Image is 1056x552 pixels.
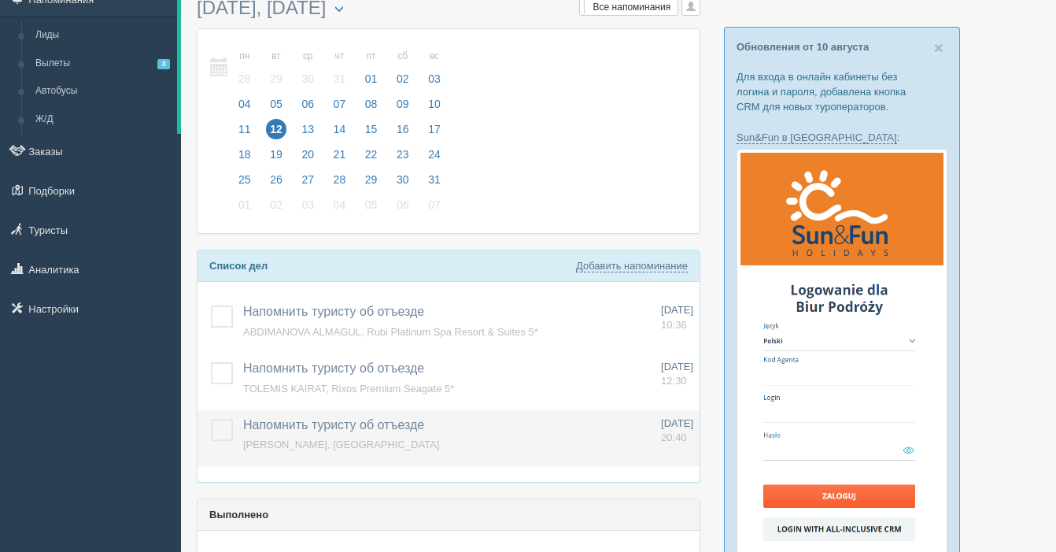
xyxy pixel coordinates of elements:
[330,144,350,165] span: 21
[293,196,323,221] a: 03
[424,144,445,165] span: 24
[361,169,382,190] span: 29
[388,146,418,171] a: 23
[330,194,350,215] span: 04
[325,146,355,171] a: 21
[261,171,291,196] a: 26
[388,41,418,95] a: сб 02
[230,171,260,196] a: 25
[388,171,418,196] a: 30
[661,375,687,387] span: 12:30
[266,50,286,63] small: вт
[356,146,386,171] a: 22
[356,41,386,95] a: пт 01
[243,361,424,375] span: Напомнить туристу об отъезде
[661,319,687,331] span: 10:36
[266,194,286,215] span: 02
[393,194,413,215] span: 06
[261,146,291,171] a: 19
[419,120,445,146] a: 17
[393,169,413,190] span: 30
[261,196,291,221] a: 02
[266,119,286,139] span: 12
[325,171,355,196] a: 28
[361,144,382,165] span: 22
[28,77,177,106] a: Автобусы
[388,120,418,146] a: 16
[261,95,291,120] a: 05
[393,119,413,139] span: 16
[261,41,291,95] a: вт 29
[388,196,418,221] a: 06
[243,418,424,432] a: Напомнить туристу об отъезде
[361,94,382,114] span: 08
[28,50,177,78] a: Вылеты3
[356,95,386,120] a: 08
[297,50,318,63] small: ср
[737,41,869,53] a: Обновления от 10 августа
[325,120,355,146] a: 14
[737,132,897,144] a: Sun&Fun в [GEOGRAPHIC_DATA]
[243,383,454,395] span: TOLEMIS KAIRAT, Rixos Premium Seagate 5*
[243,305,424,318] a: Напомнить туристу об отъезде
[243,326,538,338] a: ABDIMANOVA ALMAGUL, Rubi Platinum Spa Resort & Suites 5*
[393,144,413,165] span: 23
[393,94,413,114] span: 09
[293,120,323,146] a: 13
[737,130,947,145] p: :
[293,171,323,196] a: 27
[293,146,323,171] a: 20
[325,41,355,95] a: чт 31
[934,39,943,57] span: ×
[361,119,382,139] span: 15
[330,69,350,89] span: 31
[388,95,418,120] a: 09
[209,509,268,521] b: Выполнено
[28,21,177,50] a: Лиды
[230,95,260,120] a: 04
[325,196,355,221] a: 04
[424,119,445,139] span: 17
[424,194,445,215] span: 07
[266,69,286,89] span: 29
[243,439,439,450] a: [PERSON_NAME], [GEOGRAPHIC_DATA]
[593,2,671,13] span: Все напоминания
[361,69,382,89] span: 01
[419,196,445,221] a: 07
[330,94,350,114] span: 07
[661,304,693,316] span: [DATE]
[234,94,255,114] span: 04
[393,69,413,89] span: 02
[356,171,386,196] a: 29
[424,169,445,190] span: 31
[230,120,260,146] a: 11
[419,171,445,196] a: 31
[424,69,445,89] span: 03
[419,95,445,120] a: 10
[661,303,693,332] a: [DATE] 10:36
[297,119,318,139] span: 13
[297,94,318,114] span: 06
[234,144,255,165] span: 18
[661,361,693,372] span: [DATE]
[419,41,445,95] a: вс 03
[424,94,445,114] span: 10
[356,120,386,146] a: 15
[737,69,947,114] p: Для входа в онлайн кабинеты без логина и пароля, добавлена кнопка CRM для новых туроператоров.
[661,432,687,443] span: 20:40
[297,69,318,89] span: 30
[234,194,255,215] span: 01
[261,120,291,146] a: 12
[661,360,693,389] a: [DATE] 12:30
[293,95,323,120] a: 06
[230,41,260,95] a: пн 28
[576,260,688,272] a: Добавить напоминание
[28,106,177,134] a: Ж/Д
[230,196,260,221] a: 01
[325,95,355,120] a: 07
[230,146,260,171] a: 18
[330,119,350,139] span: 14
